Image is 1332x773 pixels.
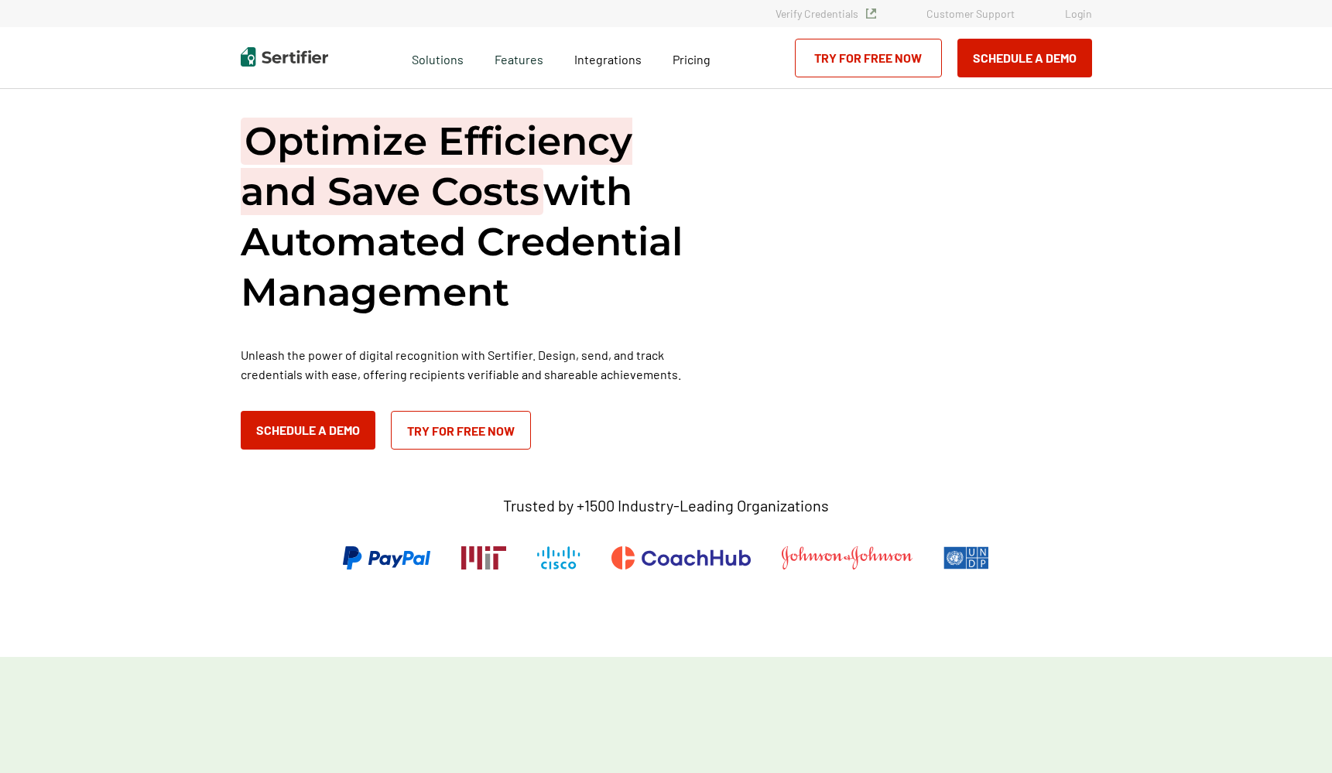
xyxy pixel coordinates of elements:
a: Login [1065,7,1092,20]
img: CoachHub [611,546,751,569]
img: Cisco [537,546,580,569]
h1: with Automated Credential Management [241,116,705,317]
a: Pricing [673,48,711,67]
a: Integrations [574,48,642,67]
span: Integrations [574,52,642,67]
span: Features [495,48,543,67]
a: Customer Support [926,7,1015,20]
span: Solutions [412,48,464,67]
img: Johnson & Johnson [782,546,912,569]
img: Sertifier | Digital Credentialing Platform [241,47,328,67]
span: Pricing [673,52,711,67]
p: Unleash the power of digital recognition with Sertifier. Design, send, and track credentials with... [241,345,705,384]
img: Verified [866,9,876,19]
img: PayPal [343,546,430,569]
a: Try for Free Now [391,411,531,450]
p: Trusted by +1500 Industry-Leading Organizations [503,496,829,515]
span: Optimize Efficiency and Save Costs [241,118,632,215]
a: Try for Free Now [795,39,942,77]
img: Massachusetts Institute of Technology [461,546,506,569]
a: Verify Credentials [776,7,876,20]
img: UNDP [943,546,989,569]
